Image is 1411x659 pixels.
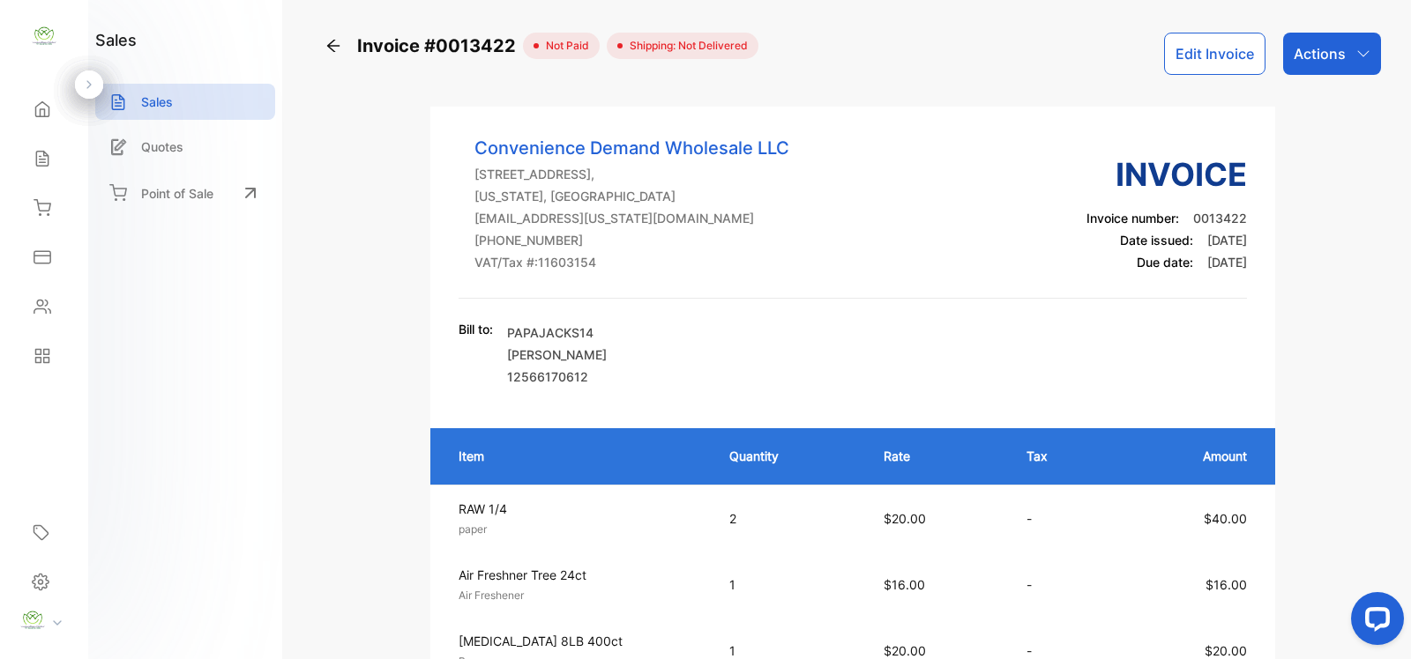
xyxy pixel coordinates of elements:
[884,577,925,592] span: $16.00
[1137,255,1193,270] span: Due date:
[884,447,991,465] p: Rate
[474,135,789,161] p: Convenience Demand Wholesale LLC
[474,253,789,271] p: VAT/Tax #: 11603154
[539,38,589,54] span: not paid
[729,575,848,594] p: 1
[1086,151,1247,198] h3: Invoice
[1204,511,1247,526] span: $40.00
[729,447,848,465] p: Quantity
[729,509,848,528] p: 2
[1207,233,1247,248] span: [DATE]
[31,23,57,49] img: logo
[1206,577,1247,592] span: $16.00
[1205,643,1247,658] span: $20.00
[1027,509,1094,528] p: -
[1130,447,1248,465] p: Amount
[459,588,698,603] p: Air Freshener
[95,84,275,120] a: Sales
[1120,233,1193,248] span: Date issued:
[357,33,523,59] span: Invoice #0013422
[474,209,789,227] p: [EMAIL_ADDRESS][US_STATE][DOMAIN_NAME]
[474,231,789,249] p: [PHONE_NUMBER]
[1027,447,1094,465] p: Tax
[141,93,173,111] p: Sales
[141,137,183,156] p: Quotes
[19,607,46,633] img: profile
[474,187,789,205] p: [US_STATE], [GEOGRAPHIC_DATA]
[474,165,789,183] p: [STREET_ADDRESS],
[1283,33,1381,75] button: Actions
[141,184,213,203] p: Point of Sale
[1164,33,1265,75] button: Edit Invoice
[1027,575,1094,594] p: -
[1337,585,1411,659] iframe: LiveChat chat widget
[1294,43,1346,64] p: Actions
[1086,211,1179,226] span: Invoice number:
[507,345,607,364] p: [PERSON_NAME]
[459,632,698,650] p: [MEDICAL_DATA] 8LB 400ct
[459,447,694,465] p: Item
[459,522,698,537] p: paper
[507,367,607,386] p: 12566170612
[95,174,275,212] a: Point of Sale
[623,38,748,54] span: Shipping: Not Delivered
[507,323,607,342] p: PAPAJACKS14
[1207,255,1247,270] span: [DATE]
[884,511,926,526] span: $20.00
[459,500,698,518] p: RAW 1/4
[1193,211,1247,226] span: 0013422
[95,129,275,165] a: Quotes
[459,320,493,338] p: Bill to:
[95,28,137,52] h1: sales
[459,566,698,584] p: Air Freshner Tree 24ct
[884,643,926,658] span: $20.00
